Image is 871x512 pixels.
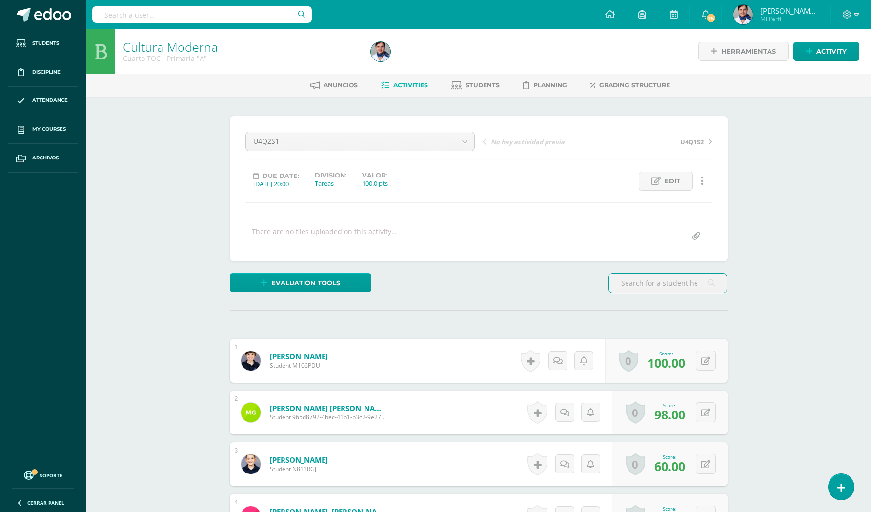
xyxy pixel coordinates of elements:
[597,137,712,146] a: U4Q1S2
[263,172,299,179] span: Due date:
[32,68,61,76] span: Discipline
[8,144,78,173] a: Archivos
[665,172,680,190] span: Edit
[241,403,261,422] img: ee2d5452dc8d3500d351fec32fd5cbad.png
[362,179,388,188] div: 100.0 pts
[324,81,358,89] span: Anuncios
[654,505,685,512] div: Score:
[733,5,753,24] img: 1792bf0c86e4e08ac94418cc7cb908c7.png
[680,138,704,146] span: U4Q1S2
[252,227,397,246] div: There are no files uploaded on this activity…
[92,6,312,23] input: Search a user…
[40,472,62,479] span: Soporte
[123,54,359,63] div: Cuarto TOC - Primaria 'A'
[241,351,261,371] img: 7a0a9fffbfc626b60b0d62174853b6d9.png
[27,499,64,506] span: Cerrar panel
[654,453,685,460] div: Score:
[371,42,390,61] img: 1792bf0c86e4e08ac94418cc7cb908c7.png
[721,42,776,60] span: Herramientas
[760,6,819,16] span: [PERSON_NAME] [PERSON_NAME]
[315,179,346,188] div: Tareas
[270,455,328,465] a: [PERSON_NAME]
[32,154,59,162] span: Archivos
[8,87,78,116] a: Attendance
[654,406,685,423] span: 98.00
[362,172,388,179] label: Valor:
[590,78,670,93] a: Grading structure
[32,125,66,133] span: My courses
[123,39,218,55] a: Cultura Moderna
[32,39,59,47] span: Students
[451,78,500,93] a: Students
[654,458,685,474] span: 60.00
[654,402,685,409] div: Score:
[270,361,328,370] span: Student M106PDU
[253,132,448,151] span: U4Q2S1
[706,13,716,23] span: 25
[393,81,428,89] span: Activities
[760,15,819,23] span: Mi Perfil
[32,97,68,104] span: Attendance
[270,403,387,413] a: [PERSON_NAME] [PERSON_NAME]
[698,42,789,61] a: Herramientas
[533,81,567,89] span: Planning
[599,81,670,89] span: Grading structure
[816,42,847,60] span: Activity
[619,350,638,372] a: 0
[241,454,261,474] img: efd0b863089ab25d5d380710d0053e7c.png
[246,132,474,151] a: U4Q2S1
[626,453,645,475] a: 0
[253,179,299,188] div: [DATE] 20:00
[8,115,78,144] a: My courses
[271,274,340,292] span: Evaluation tools
[270,352,328,361] a: [PERSON_NAME]
[8,29,78,58] a: Students
[466,81,500,89] span: Students
[626,401,645,424] a: 0
[609,274,727,293] input: Search for a student here…
[12,468,74,481] a: Soporte
[315,172,346,179] label: Division:
[8,58,78,87] a: Discipline
[230,273,371,292] a: Evaluation tools
[648,350,685,357] div: Score:
[491,138,565,146] span: No hay actividad previa
[648,354,685,371] span: 100.00
[123,40,359,54] h1: Cultura Moderna
[523,78,567,93] a: Planning
[270,413,387,421] span: Student 965d8792-4bec-41b1-b3c2-9e2750c085d4
[793,42,859,61] a: Activity
[381,78,428,93] a: Activities
[270,465,328,473] span: Student N811RGJ
[310,78,358,93] a: Anuncios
